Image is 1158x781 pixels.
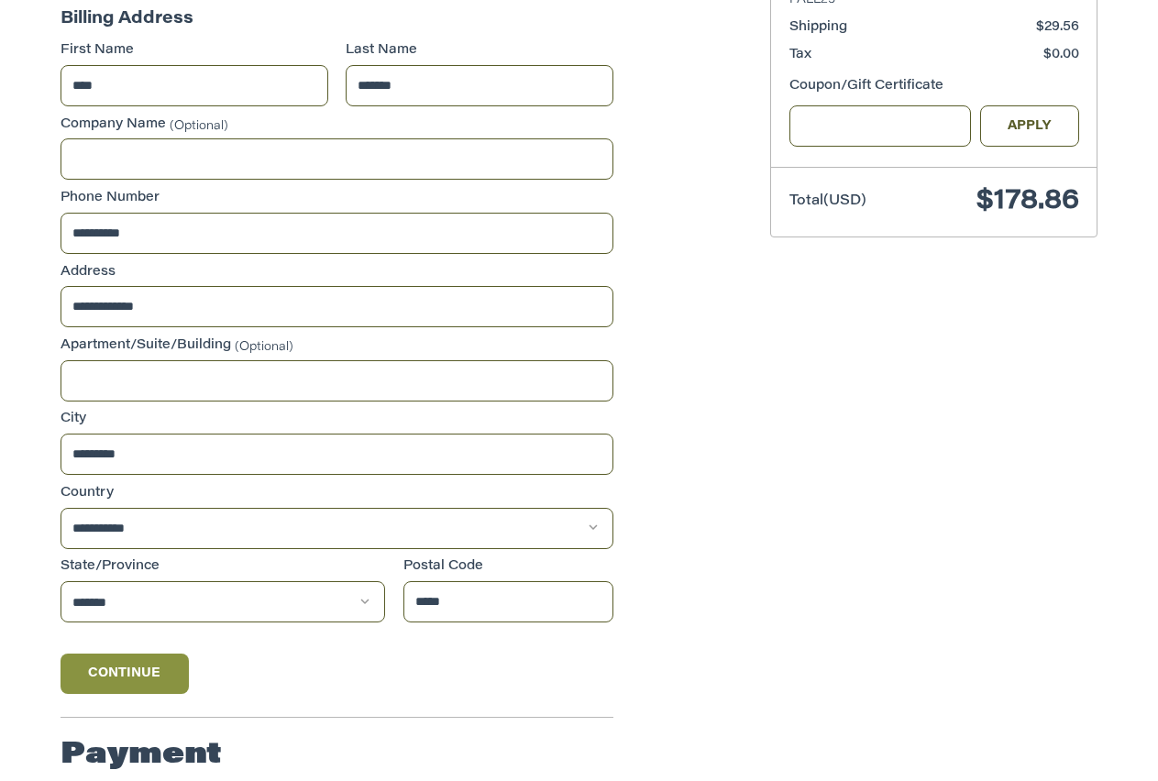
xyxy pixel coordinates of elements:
label: Address [61,263,613,282]
span: Shipping [789,21,847,34]
small: (Optional) [170,119,228,131]
span: $0.00 [1043,49,1079,61]
label: Apartment/Suite/Building [61,336,613,356]
button: Continue [61,654,189,694]
button: Apply [980,105,1079,147]
span: $29.56 [1036,21,1079,34]
label: Postal Code [403,557,614,577]
small: (Optional) [235,341,293,353]
span: $178.86 [976,188,1079,215]
label: First Name [61,41,328,60]
input: Gift Certificate or Coupon Code [789,105,972,147]
label: Last Name [346,41,613,60]
h2: Payment [61,737,222,774]
label: Phone Number [61,189,613,208]
label: City [61,410,613,429]
span: Tax [789,49,811,61]
label: Country [61,484,613,503]
label: State/Province [61,557,385,577]
span: Total (USD) [789,194,866,208]
legend: Billing Address [61,7,193,41]
div: Coupon/Gift Certificate [789,77,1079,96]
label: Company Name [61,115,613,135]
